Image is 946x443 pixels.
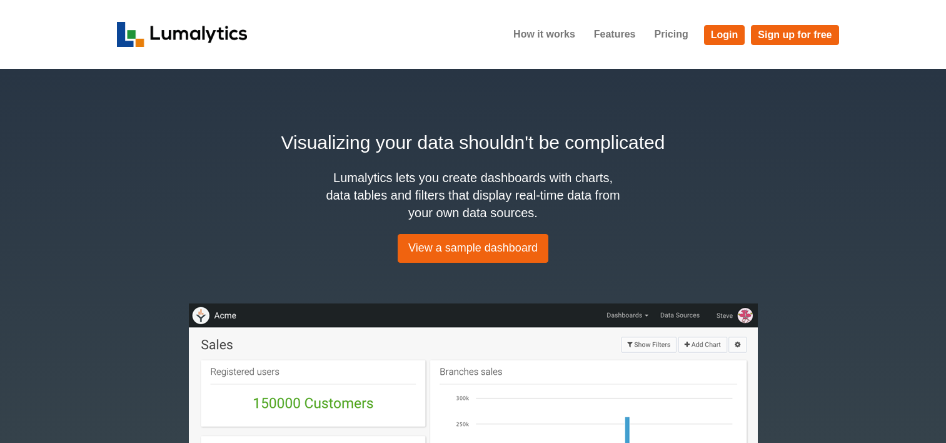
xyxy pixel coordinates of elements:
a: Login [704,25,745,45]
a: Features [585,19,645,50]
img: logo_v2-f34f87db3d4d9f5311d6c47995059ad6168825a3e1eb260e01c8041e89355404.png [117,22,248,47]
a: View a sample dashboard [398,234,548,263]
a: Pricing [645,19,697,50]
h2: Visualizing your data shouldn't be complicated [117,128,830,156]
h4: Lumalytics lets you create dashboards with charts, data tables and filters that display real-time... [323,169,623,221]
a: How it works [504,19,585,50]
a: Sign up for free [751,25,838,45]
